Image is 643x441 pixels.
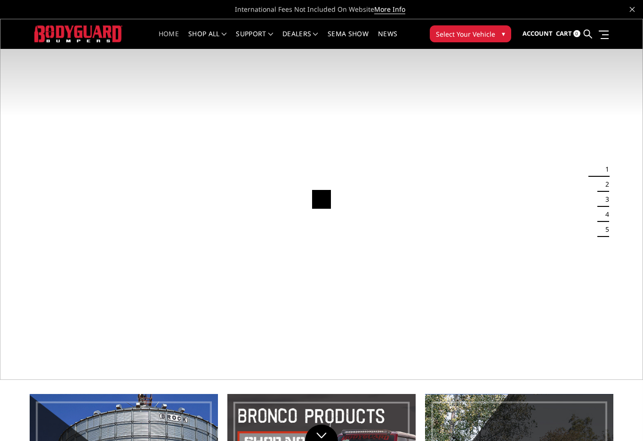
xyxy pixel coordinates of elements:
[430,25,511,42] button: Select Your Vehicle
[573,30,580,37] span: 0
[34,25,122,43] img: BODYGUARD BUMPERS
[556,29,572,38] span: Cart
[236,31,273,49] a: Support
[328,31,369,49] a: SEMA Show
[282,31,318,49] a: Dealers
[188,31,226,49] a: shop all
[556,21,580,47] a: Cart 0
[600,207,609,222] button: 4 of 5
[436,29,495,39] span: Select Your Vehicle
[600,222,609,237] button: 5 of 5
[522,29,553,38] span: Account
[374,5,405,14] a: More Info
[600,192,609,207] button: 3 of 5
[159,31,179,49] a: Home
[600,177,609,192] button: 2 of 5
[600,162,609,177] button: 1 of 5
[378,31,397,49] a: News
[522,21,553,47] a: Account
[502,29,505,39] span: ▾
